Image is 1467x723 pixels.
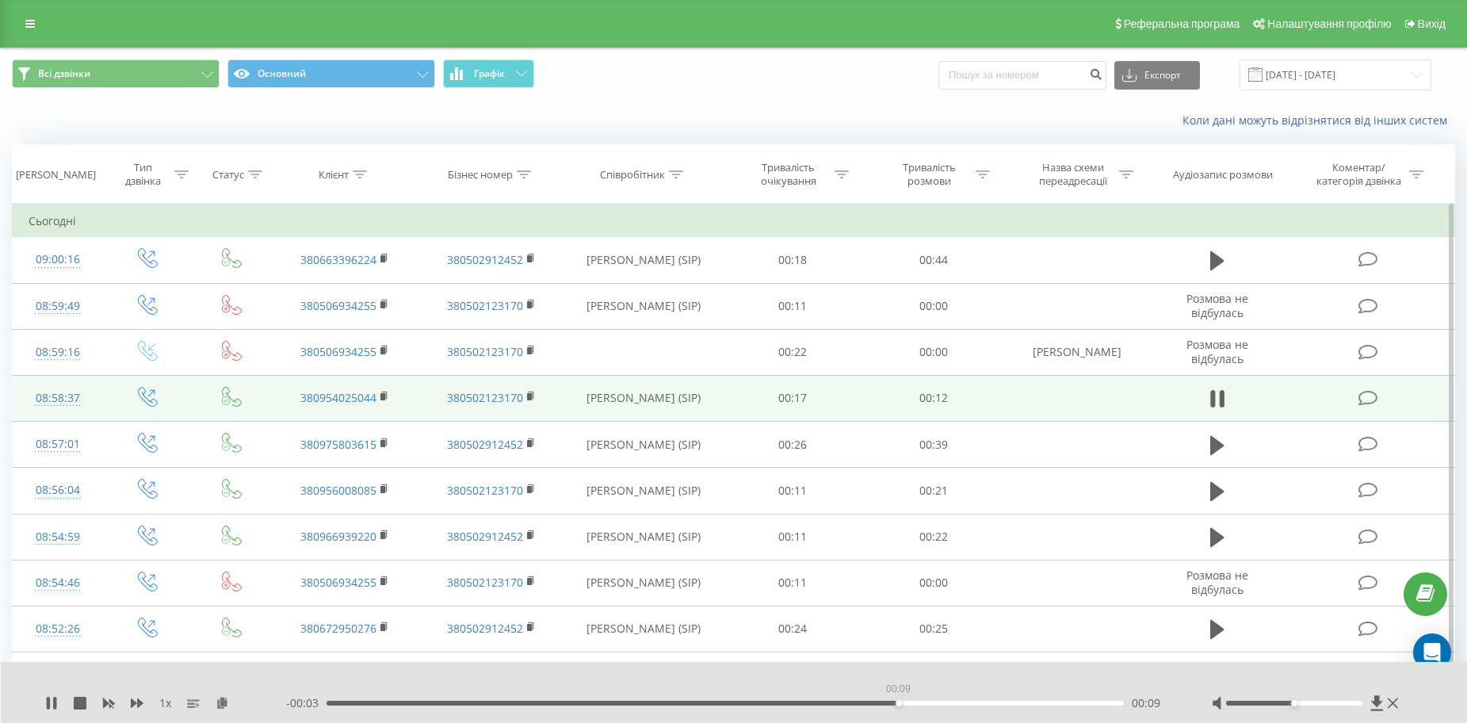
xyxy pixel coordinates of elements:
[159,695,171,711] span: 1 x
[29,291,86,322] div: 08:59:49
[12,59,220,88] button: Всі дзвінки
[300,529,376,544] a: 380966939220
[863,468,1004,514] td: 00:21
[722,514,863,560] td: 00:11
[883,678,914,700] div: 00:09
[1186,337,1248,366] span: Розмова не відбулась
[863,329,1004,375] td: 00:00
[564,422,722,468] td: [PERSON_NAME] (SIP)
[564,468,722,514] td: [PERSON_NAME] (SIP)
[1186,291,1248,320] span: Розмова не відбулась
[863,422,1004,468] td: 00:39
[1173,168,1273,182] div: Аудіозапис розмови
[722,375,863,421] td: 00:17
[1291,700,1297,706] div: Accessibility label
[447,529,523,544] a: 380502912452
[1186,568,1248,597] span: Розмова не відбулась
[447,298,523,313] a: 380502123170
[1182,113,1455,128] a: Коли дані можуть відрізнятися вiд інших систем
[722,237,863,283] td: 00:18
[887,161,972,188] div: Тривалість розмови
[13,205,1455,237] td: Сьогодні
[564,283,722,329] td: [PERSON_NAME] (SIP)
[447,390,523,405] a: 380502123170
[1312,161,1405,188] div: Коментар/категорія дзвінка
[300,483,376,498] a: 380956008085
[447,252,523,267] a: 380502912452
[117,161,170,188] div: Тип дзвінка
[1124,17,1240,30] span: Реферальна програма
[1003,329,1150,375] td: [PERSON_NAME]
[746,161,831,188] div: Тривалість очікування
[896,700,902,706] div: Accessibility label
[300,390,376,405] a: 380954025044
[722,468,863,514] td: 00:11
[863,514,1004,560] td: 00:22
[1132,695,1160,711] span: 00:09
[300,252,376,267] a: 380663396224
[564,652,722,698] td: [PERSON_NAME] (SIP)
[1114,61,1200,90] button: Експорт
[319,168,349,182] div: Клієнт
[447,437,523,452] a: 380502912452
[16,168,96,182] div: [PERSON_NAME]
[474,68,505,79] span: Графік
[863,560,1004,606] td: 00:00
[300,298,376,313] a: 380506934255
[722,422,863,468] td: 00:26
[1418,17,1446,30] span: Вихід
[938,61,1106,90] input: Пошук за номером
[863,237,1004,283] td: 00:44
[29,429,86,460] div: 08:57:01
[722,329,863,375] td: 00:22
[722,606,863,652] td: 00:24
[300,621,376,636] a: 380672950276
[29,244,86,275] div: 09:00:16
[29,660,86,690] div: 08:51:27
[300,437,376,452] a: 380975803615
[564,560,722,606] td: [PERSON_NAME] (SIP)
[1267,17,1391,30] span: Налаштування профілю
[1030,161,1115,188] div: Назва схеми переадресації
[448,168,513,182] div: Бізнес номер
[863,606,1004,652] td: 00:25
[722,652,863,698] td: 00:33
[212,168,244,182] div: Статус
[38,67,90,80] span: Всі дзвінки
[286,695,327,711] span: - 00:03
[564,606,722,652] td: [PERSON_NAME] (SIP)
[447,483,523,498] a: 380502123170
[863,375,1004,421] td: 00:12
[29,568,86,599] div: 08:54:46
[447,621,523,636] a: 380502912452
[29,614,86,645] div: 08:52:26
[722,283,863,329] td: 00:11
[600,168,665,182] div: Співробітник
[1413,633,1451,671] div: Open Intercom Messenger
[564,514,722,560] td: [PERSON_NAME] (SIP)
[447,344,523,359] a: 380502123170
[863,652,1004,698] td: 00:13
[29,522,86,553] div: 08:54:59
[564,375,722,421] td: [PERSON_NAME] (SIP)
[29,337,86,368] div: 08:59:16
[863,283,1004,329] td: 00:00
[29,475,86,506] div: 08:56:04
[564,237,722,283] td: [PERSON_NAME] (SIP)
[227,59,435,88] button: Основний
[447,575,523,590] a: 380502123170
[722,560,863,606] td: 00:11
[300,575,376,590] a: 380506934255
[443,59,534,88] button: Графік
[300,344,376,359] a: 380506934255
[29,383,86,414] div: 08:58:37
